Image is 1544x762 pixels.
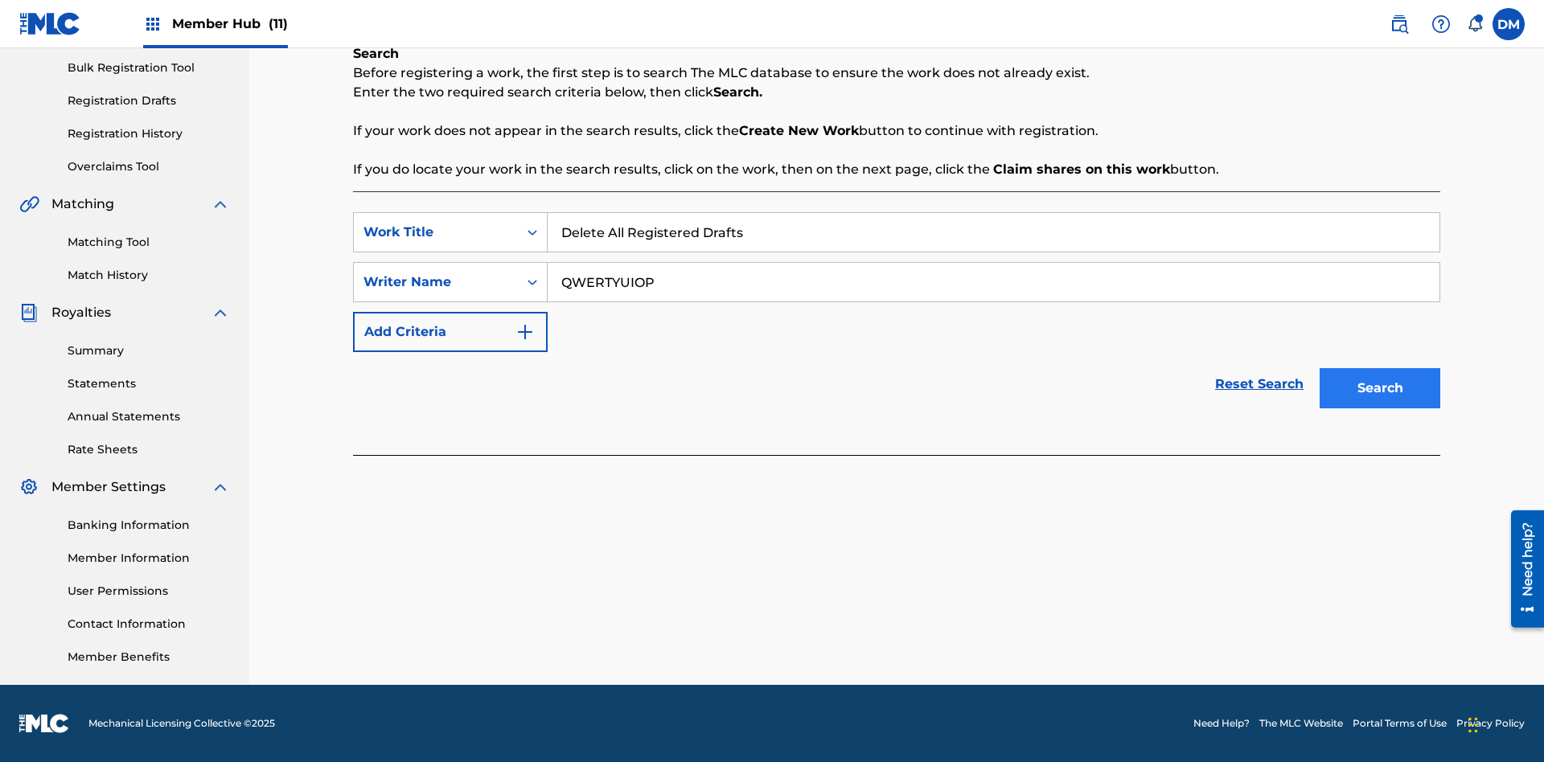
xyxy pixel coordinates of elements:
[68,234,230,251] a: Matching Tool
[68,59,230,76] a: Bulk Registration Tool
[19,195,39,214] img: Matching
[1499,504,1544,636] iframe: Resource Center
[739,123,859,138] strong: Create New Work
[19,12,81,35] img: MLC Logo
[172,14,288,33] span: Member Hub
[1259,716,1343,731] a: The MLC Website
[51,195,114,214] span: Matching
[51,303,111,322] span: Royalties
[143,14,162,34] img: Top Rightsholders
[68,616,230,633] a: Contact Information
[1383,8,1415,40] a: Public Search
[353,212,1440,416] form: Search Form
[68,550,230,567] a: Member Information
[68,649,230,666] a: Member Benefits
[353,83,1440,102] p: Enter the two required search criteria below, then click
[68,441,230,458] a: Rate Sheets
[1207,367,1312,402] a: Reset Search
[68,125,230,142] a: Registration History
[68,92,230,109] a: Registration Drafts
[353,46,399,61] b: Search
[88,716,275,731] span: Mechanical Licensing Collective © 2025
[1425,8,1457,40] div: Help
[993,162,1170,177] strong: Claim shares on this work
[363,223,508,242] div: Work Title
[1431,14,1451,34] img: help
[211,477,230,497] img: expand
[211,195,230,214] img: expand
[353,160,1440,179] p: If you do locate your work in the search results, click on the work, then on the next page, click...
[211,303,230,322] img: expand
[353,312,548,352] button: Add Criteria
[1320,368,1440,408] button: Search
[1467,16,1483,32] div: Notifications
[1353,716,1447,731] a: Portal Terms of Use
[68,267,230,284] a: Match History
[19,303,39,322] img: Royalties
[19,714,69,733] img: logo
[68,342,230,359] a: Summary
[68,583,230,600] a: User Permissions
[68,517,230,534] a: Banking Information
[515,322,535,342] img: 9d2ae6d4665cec9f34b9.svg
[1390,14,1409,34] img: search
[269,16,288,31] span: (11)
[1493,8,1525,40] div: User Menu
[51,477,166,497] span: Member Settings
[353,121,1440,141] p: If your work does not appear in the search results, click the button to continue with registration.
[19,477,39,497] img: Member Settings
[68,375,230,392] a: Statements
[713,84,762,100] strong: Search.
[68,158,230,175] a: Overclaims Tool
[353,63,1440,83] p: Before registering a work, the first step is to search The MLC database to ensure the work does n...
[363,272,508,292] div: Writer Name
[1468,701,1478,749] div: Drag
[1456,716,1525,731] a: Privacy Policy
[1193,716,1250,731] a: Need Help?
[1464,685,1544,762] iframe: Chat Widget
[68,408,230,425] a: Annual Statements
